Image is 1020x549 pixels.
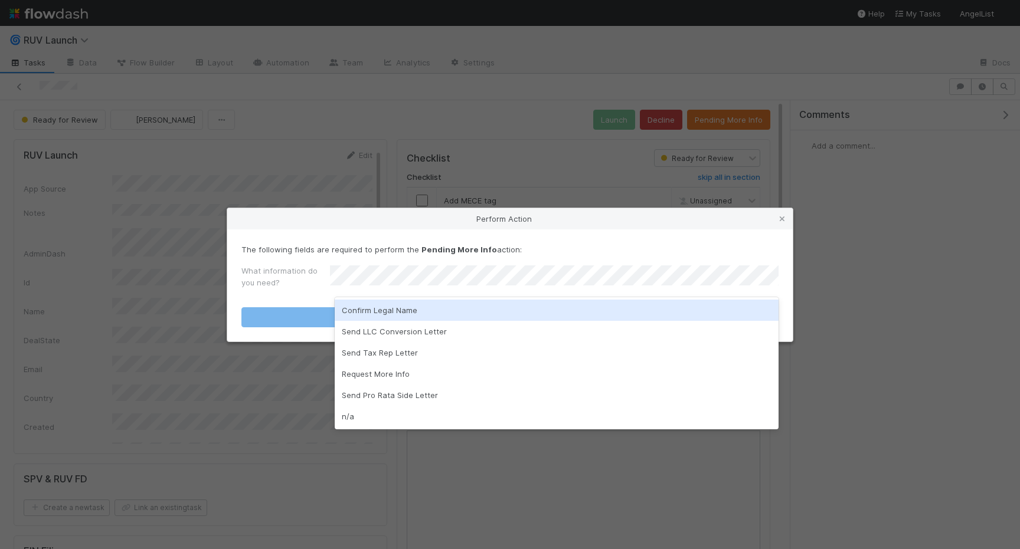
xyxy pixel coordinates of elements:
div: Send LLC Conversion Letter [335,321,779,342]
strong: Pending More Info [421,245,497,254]
label: What information do you need? [241,265,330,288]
div: Send Tax Rep Letter [335,342,779,363]
div: Confirm Legal Name [335,300,779,321]
div: Send Pro Rata Side Letter [335,384,779,406]
button: Pending More Info [241,307,779,327]
div: Perform Action [227,208,793,229]
p: The following fields are required to perform the action: [241,244,779,255]
div: Request More Info [335,363,779,384]
div: n/a [335,406,779,427]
